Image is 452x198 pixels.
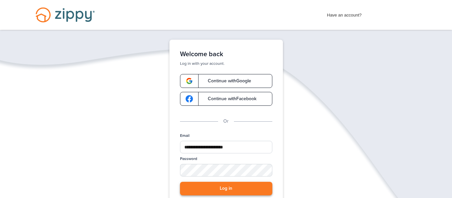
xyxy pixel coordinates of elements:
input: Password [180,164,272,177]
span: Continue with Facebook [201,97,256,101]
img: google-logo [186,77,193,85]
img: google-logo [186,95,193,102]
span: Continue with Google [201,79,251,83]
a: google-logoContinue withGoogle [180,74,272,88]
a: google-logoContinue withFacebook [180,92,272,106]
label: Email [180,133,190,139]
h1: Welcome back [180,50,272,58]
button: Log in [180,182,272,195]
input: Email [180,141,272,153]
span: Have an account? [327,8,362,19]
label: Password [180,156,197,162]
p: Or [223,118,229,125]
p: Log in with your account. [180,61,272,66]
